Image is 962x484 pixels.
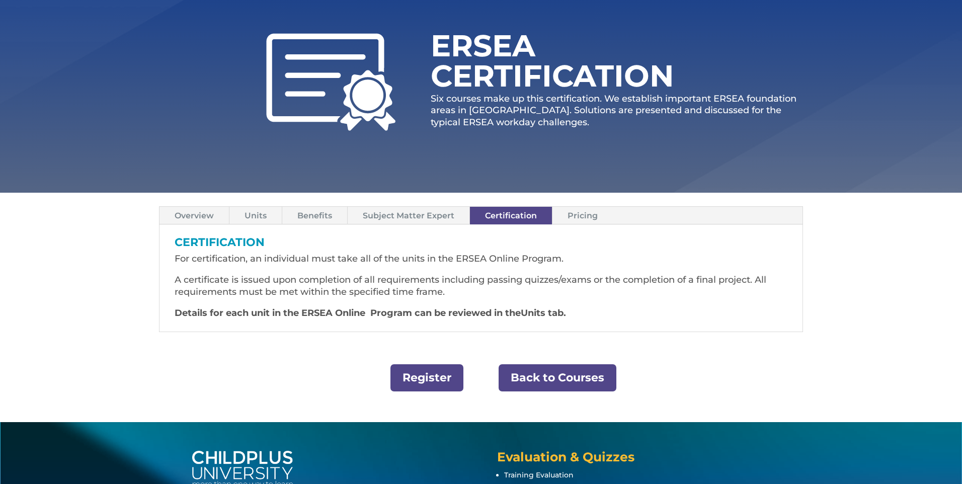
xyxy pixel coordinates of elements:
[499,364,616,392] a: Back to Courses
[552,207,613,224] a: Pricing
[390,364,463,392] a: Register
[175,307,566,318] strong: Details for each unit in the ERSEA Online Program can be reviewed in theUnits tab.
[497,451,770,468] h4: Evaluation & Quizzes
[282,207,347,224] a: Benefits
[470,207,552,224] a: Certification
[159,207,229,224] a: Overview
[175,253,787,274] p: For certification, an individual must take all of the units in the ERSEA Online Program.
[175,237,787,253] h3: CERTIFICATION
[504,470,574,479] a: Training Evaluation
[229,207,282,224] a: Units
[431,93,803,128] p: Six courses make up this certification. We establish important ERSEA foundation areas in [GEOGRAP...
[348,207,469,224] a: Subject Matter Expert
[175,274,787,307] p: A certificate is issued upon completion of all requirements including passing quizzes/exams or th...
[431,31,697,96] h1: ERSEA Certification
